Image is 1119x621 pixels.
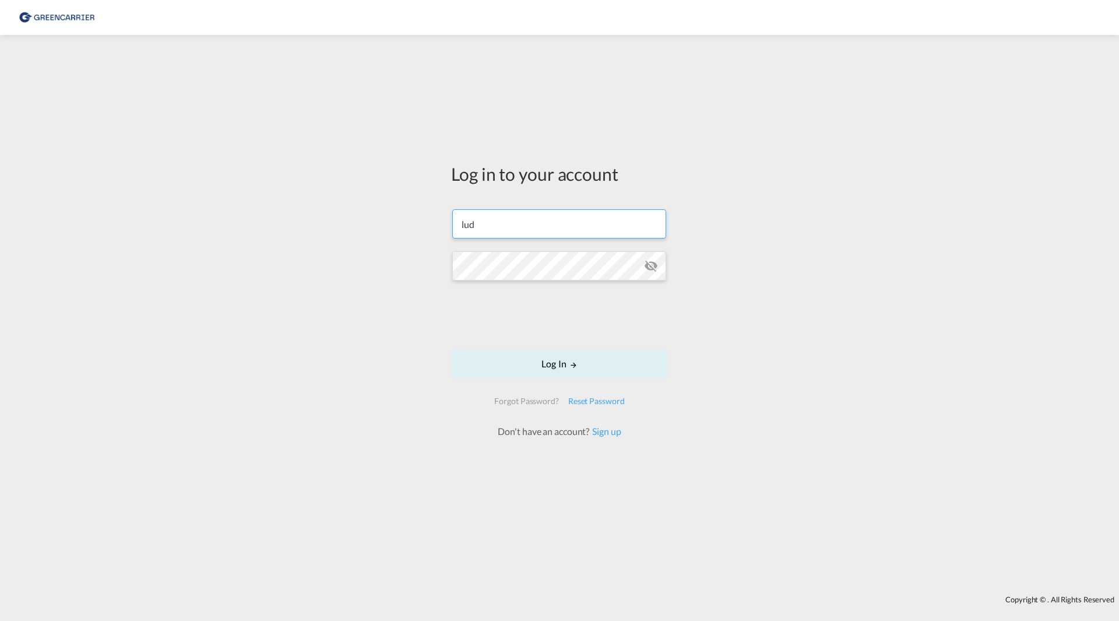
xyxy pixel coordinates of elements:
[485,425,634,438] div: Don't have an account?
[564,391,629,412] div: Reset Password
[589,426,621,437] a: Sign up
[490,391,563,412] div: Forgot Password?
[17,5,96,31] img: 8cf206808afe11efa76fcd1e3d746489.png
[644,259,658,273] md-icon: icon-eye-off
[451,349,668,378] button: LOGIN
[451,162,668,186] div: Log in to your account
[452,209,666,238] input: Enter email/phone number
[471,292,648,338] iframe: reCAPTCHA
